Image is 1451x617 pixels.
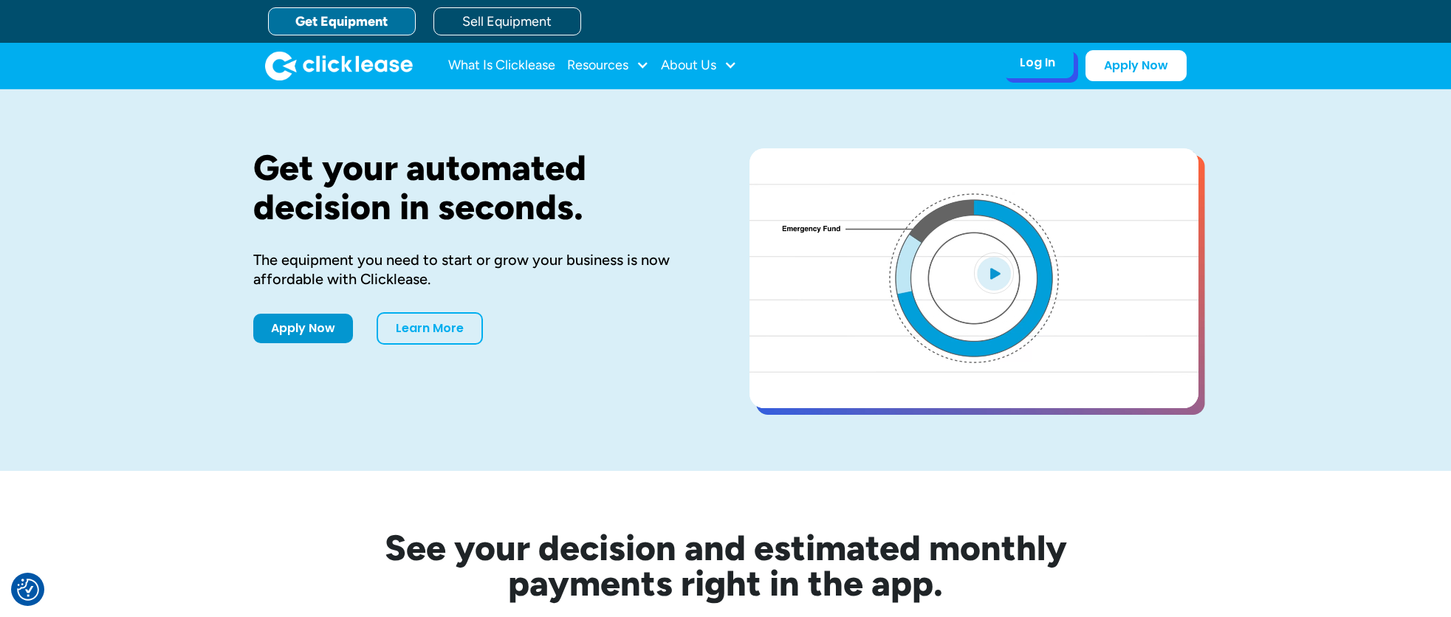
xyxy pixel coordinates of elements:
div: Log In [1020,55,1055,70]
a: What Is Clicklease [448,51,555,80]
a: Apply Now [1085,50,1187,81]
img: Clicklease logo [265,51,413,80]
div: Resources [567,51,649,80]
h2: See your decision and estimated monthly payments right in the app. [312,530,1139,601]
a: open lightbox [749,148,1198,408]
div: The equipment you need to start or grow your business is now affordable with Clicklease. [253,250,702,289]
h1: Get your automated decision in seconds. [253,148,702,227]
a: Get Equipment [268,7,416,35]
a: Sell Equipment [433,7,581,35]
img: Blue play button logo on a light blue circular background [974,252,1014,294]
button: Consent Preferences [17,579,39,601]
a: Learn More [377,312,483,345]
a: Apply Now [253,314,353,343]
a: home [265,51,413,80]
img: Revisit consent button [17,579,39,601]
div: About Us [661,51,737,80]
